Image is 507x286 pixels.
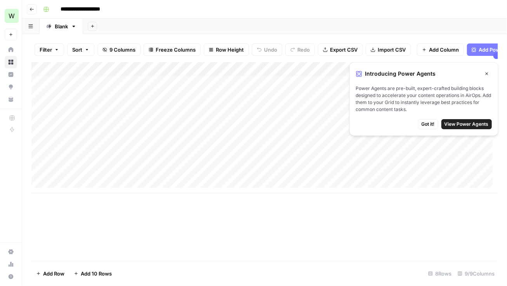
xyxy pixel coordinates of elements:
span: Undo [264,46,277,54]
a: Usage [5,258,17,270]
div: 8 Rows [425,267,455,280]
span: Got it! [422,121,435,128]
button: Freeze Columns [144,43,201,56]
a: Settings [5,246,17,258]
button: Add 10 Rows [69,267,116,280]
span: Sort [72,46,82,54]
span: Add Row [43,270,64,277]
span: Import CSV [378,46,406,54]
div: Blank [55,23,68,30]
span: Add 10 Rows [81,270,112,277]
button: Sort [67,43,94,56]
button: Got it! [418,119,438,129]
a: Opportunities [5,81,17,93]
span: Freeze Columns [156,46,196,54]
a: Insights [5,68,17,81]
span: Redo [297,46,310,54]
span: Filter [40,46,52,54]
span: 9 Columns [109,46,135,54]
span: View Power Agents [444,121,489,128]
span: Power Agents are pre-built, expert-crafted building blocks designed to accelerate your content op... [356,85,492,113]
button: 9 Columns [97,43,141,56]
div: 9/9 Columns [455,267,498,280]
button: Row Height [204,43,249,56]
button: Import CSV [366,43,411,56]
a: Home [5,43,17,56]
button: View Power Agents [441,119,492,129]
span: Row Height [216,46,244,54]
a: Blank [40,19,83,34]
a: Browse [5,56,17,68]
span: W [9,11,15,21]
button: Add Row [31,267,69,280]
button: Undo [252,43,282,56]
button: Add Column [417,43,464,56]
span: Export CSV [330,46,358,54]
div: Introducing Power Agents [356,69,492,79]
a: Your Data [5,93,17,106]
button: Help + Support [5,270,17,283]
button: Filter [35,43,64,56]
button: Workspace: Workspace1 [5,6,17,26]
button: Redo [285,43,315,56]
span: Add Column [429,46,459,54]
button: Export CSV [318,43,363,56]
